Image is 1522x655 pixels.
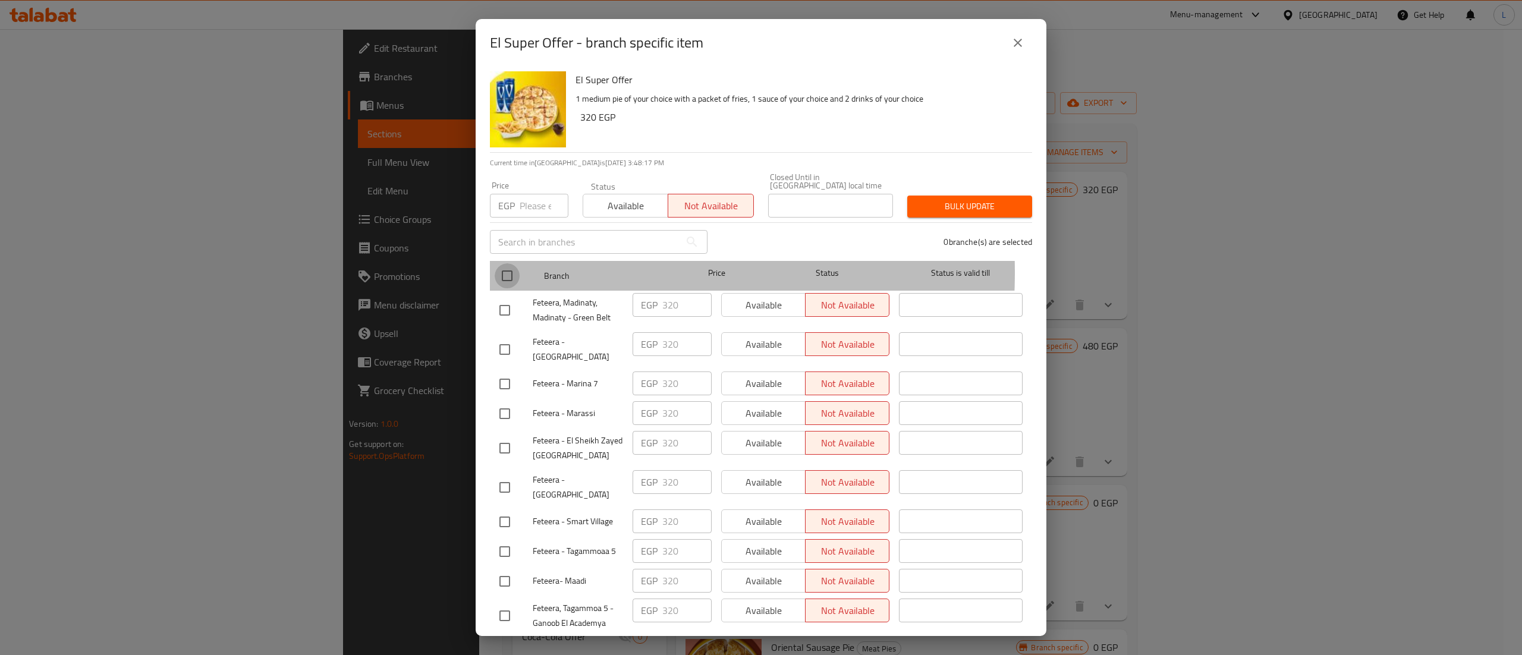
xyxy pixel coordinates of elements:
p: EGP [641,406,658,420]
span: Status is valid till [899,266,1023,281]
span: Feteera, Tagammoa 5 - Ganoob El Academya [533,601,623,631]
span: Price [677,266,756,281]
input: Please enter price [662,509,712,533]
span: Bulk update [917,199,1023,214]
input: Please enter price [662,539,712,563]
input: Please enter price [662,371,712,395]
button: Available [583,194,668,218]
p: EGP [641,475,658,489]
h2: El Super Offer - branch specific item [490,33,703,52]
p: EGP [498,199,515,213]
button: Bulk update [907,196,1032,218]
p: 0 branche(s) are selected [944,236,1032,248]
span: Feteera - [GEOGRAPHIC_DATA] [533,473,623,502]
span: Status [766,266,889,281]
input: Please enter price [662,332,712,356]
button: close [1004,29,1032,57]
input: Please enter price [662,431,712,455]
p: EGP [641,436,658,450]
p: EGP [641,574,658,588]
p: 1 medium pie of your choice with a packet of fries, 1 sauce of your choice and 2 drinks of your c... [576,92,1023,106]
p: EGP [641,337,658,351]
p: EGP [641,603,658,618]
p: EGP [641,544,658,558]
input: Please enter price [662,599,712,622]
input: Search in branches [490,230,680,254]
span: Feteera - Tagammoaa 5 [533,544,623,559]
input: Please enter price [662,569,712,593]
p: EGP [641,514,658,528]
img: El Super Offer [490,71,566,147]
span: Not available [673,197,749,215]
h6: El Super Offer [576,71,1023,88]
h6: 320 EGP [580,109,1023,125]
input: Please enter price [520,194,568,218]
span: Feteera, Madinaty, Madinaty - Green Belt [533,295,623,325]
input: Please enter price [662,401,712,425]
span: Feteera - Marina 7 [533,376,623,391]
span: Available [588,197,663,215]
input: Please enter price [662,470,712,494]
p: EGP [641,298,658,312]
p: EGP [641,376,658,391]
span: Feteera - Smart Village [533,514,623,529]
input: Please enter price [662,293,712,317]
span: Feteera - Marassi [533,406,623,421]
span: Feteera - [GEOGRAPHIC_DATA] [533,335,623,364]
span: Branch [544,269,668,284]
button: Not available [668,194,753,218]
p: Current time in [GEOGRAPHIC_DATA] is [DATE] 3:48:17 PM [490,158,1032,168]
span: Feteera - El Sheikh Zayed [GEOGRAPHIC_DATA] [533,433,623,463]
span: Feteera- Maadi [533,574,623,588]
